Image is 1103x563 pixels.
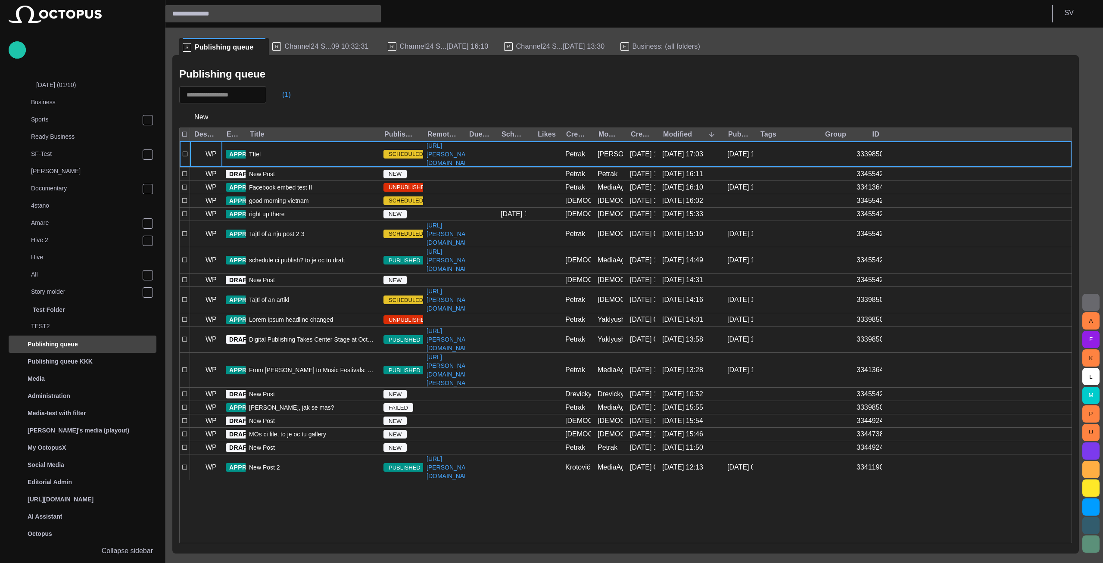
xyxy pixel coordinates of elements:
[249,256,345,264] span: schedule ci publish? to je oc tu draft
[206,389,217,399] p: WP
[206,429,217,439] p: WP
[28,478,72,486] p: Editorial Admin
[662,315,703,324] div: 29/09 14:01
[28,495,93,504] p: [URL][DOMAIN_NAME]
[857,335,882,344] div: 3339850309
[102,546,153,556] p: Collapse sidebar
[565,149,585,159] div: Petrak
[565,183,585,192] div: Petrak
[630,365,655,375] div: 10/09 12:24
[565,463,590,472] div: Krotovič
[872,130,879,139] div: ID
[206,334,217,345] p: WP
[598,335,623,344] div: Yaklyushyn
[14,198,156,215] div: 4stano
[598,315,623,324] div: Yaklyushyn
[857,403,882,412] div: 3339850323
[662,443,703,452] div: 26/09 11:50
[206,255,217,265] p: WP
[383,463,426,472] span: PUBLISHED
[565,275,591,285] div: Vedra
[226,443,268,452] button: DRAFT
[384,38,501,55] div: RChannel24 S...[DATE] 16:10
[857,416,882,426] div: 3344924004
[538,130,556,139] div: Likes
[427,130,459,139] div: RemoteLink
[598,463,623,472] div: MediaAgent
[501,209,526,219] div: 29/09 16:30
[28,529,52,538] p: Octopus
[14,180,156,198] div: Documentary
[9,491,156,508] div: [URL][DOMAIN_NAME]
[226,210,282,218] button: APPROVED
[206,442,217,453] p: WP
[825,130,846,139] div: Group
[9,542,156,560] button: Collapse sidebar
[28,409,86,417] p: Media-test with filter
[1058,5,1098,21] button: SV
[383,336,426,344] span: PUBLISHED
[33,305,65,314] p: Test Folder
[206,275,217,285] p: WP
[249,443,275,452] span: New Post
[857,255,882,265] div: 3345542608
[31,236,142,244] p: Hive 2
[630,183,655,192] div: 09/09 17:32
[179,68,265,80] h2: Publishing queue
[630,429,655,439] div: 25/09 14:46
[565,255,591,265] div: Vedra
[28,443,66,452] p: My OctopusX
[383,230,428,238] span: SCHEDULED
[423,247,480,273] a: [URL][PERSON_NAME][DOMAIN_NAME]
[727,315,753,324] div: 10/09 17:01
[206,365,217,375] p: WP
[206,462,217,473] p: WP
[857,149,882,159] div: 3339850307
[1082,424,1100,441] button: U
[662,209,703,219] div: 29/09 15:33
[1082,312,1100,330] button: A
[284,42,368,51] span: Channel24 S...09 10:32:31
[31,115,142,124] p: Sports
[630,416,655,426] div: 26/09 15:54
[662,365,703,375] div: 29/09 13:28
[662,389,703,399] div: 29/09 10:52
[14,249,156,267] div: Hive
[565,209,591,219] div: Vedra
[226,315,282,324] button: APPROVED
[226,430,268,439] button: DRAFT
[28,340,78,348] p: Publishing queue
[598,209,623,219] div: Vedra
[383,316,433,324] span: UNPUBLISHED
[14,163,156,180] div: [PERSON_NAME]
[227,130,239,139] div: Editorial status
[857,443,882,452] div: 3344924002
[857,315,882,324] div: 3339850308
[194,130,215,139] div: Destination
[502,130,523,139] div: Scheduled
[249,430,326,439] span: MOs ci file, to je oc tu gallery
[249,403,334,412] span: Ahoj kamo, jak se mas?
[630,275,655,285] div: 29/09 14:31
[206,209,217,219] p: WP
[226,366,282,374] button: APPROVED
[14,284,156,301] div: Story molder
[28,426,129,435] p: [PERSON_NAME]'s media (playout)
[1082,387,1100,404] button: M
[249,295,289,304] span: Tajtl of an artikl
[226,335,268,344] button: DRAFT
[857,229,882,239] div: 3345542602
[630,196,655,205] div: 29/09 16:02
[206,314,217,325] p: WP
[620,42,629,51] p: F
[31,184,142,193] p: Documentary
[598,149,623,159] div: Vasyliev
[662,275,703,285] div: 29/09 14:31
[383,390,407,399] span: NEW
[249,183,312,192] span: Facebook embed test II
[662,169,703,179] div: 29/09 16:11
[249,417,275,425] span: New Post
[31,218,142,227] p: Amare
[504,42,513,51] p: R
[630,229,655,239] div: 29/09 09:50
